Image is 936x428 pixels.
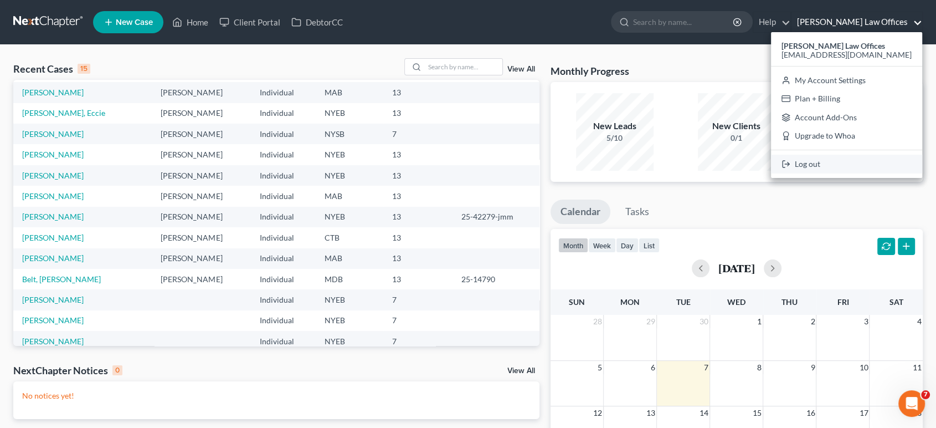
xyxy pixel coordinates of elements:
a: [PERSON_NAME] [22,295,84,304]
span: 11 [912,361,923,374]
td: NYEB [316,331,383,351]
span: 9 [809,361,816,374]
a: Account Add-Ons [771,108,922,127]
td: NYSB [316,124,383,144]
span: 8 [756,361,763,374]
span: 6 [650,361,656,374]
span: 1 [756,315,763,328]
a: My Account Settings [771,71,922,90]
span: 28 [592,315,603,328]
span: Tue [676,297,691,307]
button: day [616,238,639,253]
span: New Case [116,18,153,27]
a: Home [167,12,214,32]
td: Individual [251,331,316,351]
a: DebtorCC [286,12,348,32]
td: Individual [251,144,316,165]
td: Individual [251,227,316,248]
div: 5/10 [576,133,654,144]
td: Individual [251,310,316,331]
td: 13 [383,103,452,124]
td: 25-42279-jmm [452,207,539,227]
input: Search by name... [425,59,502,75]
td: [PERSON_NAME] [152,103,250,124]
a: Client Portal [214,12,286,32]
td: [PERSON_NAME] [152,269,250,289]
td: 7 [383,124,452,144]
td: Individual [251,289,316,310]
td: Individual [251,82,316,103]
button: month [558,238,588,253]
div: 15 [78,64,90,74]
a: [PERSON_NAME], Eccie [22,108,105,118]
td: NYEB [316,144,383,165]
a: [PERSON_NAME] [22,337,84,346]
span: 12 [592,406,603,420]
span: Fri [837,297,848,307]
td: 7 [383,310,452,331]
td: [PERSON_NAME] [152,248,250,269]
td: Individual [251,186,316,206]
td: [PERSON_NAME] [152,165,250,186]
a: Belt, [PERSON_NAME] [22,274,101,284]
span: 2 [809,315,816,328]
td: MAB [316,82,383,103]
div: New Clients [698,120,775,133]
a: Tasks [615,200,659,224]
strong: [PERSON_NAME] Law Offices [781,41,885,50]
span: [EMAIL_ADDRESS][DOMAIN_NAME] [781,50,912,59]
td: 13 [383,82,452,103]
span: Mon [620,297,640,307]
td: MAB [316,248,383,269]
span: 15 [752,406,763,420]
div: NextChapter Notices [13,364,122,377]
span: 5 [596,361,603,374]
span: 14 [698,406,709,420]
td: [PERSON_NAME] [152,82,250,103]
td: [PERSON_NAME] [152,207,250,227]
span: 4 [916,315,923,328]
a: [PERSON_NAME] [22,191,84,201]
input: Search by name... [633,12,734,32]
div: 0 [112,365,122,375]
td: NYEB [316,103,383,124]
a: Help [753,12,790,32]
td: 13 [383,207,452,227]
a: Calendar [551,200,610,224]
span: Sat [889,297,903,307]
span: Wed [727,297,745,307]
td: Individual [251,248,316,269]
td: NYEB [316,165,383,186]
h3: Monthly Progress [551,64,629,78]
a: View All [507,367,535,375]
a: View All [507,65,535,73]
td: [PERSON_NAME] [152,144,250,165]
td: Individual [251,103,316,124]
a: [PERSON_NAME] [22,129,84,139]
p: No notices yet! [22,390,531,401]
span: 29 [645,315,656,328]
td: 13 [383,144,452,165]
td: 13 [383,186,452,206]
span: 17 [858,406,869,420]
h2: [DATE] [718,262,755,274]
td: Individual [251,269,316,289]
a: [PERSON_NAME] [22,171,84,180]
td: 25-14790 [452,269,539,289]
td: 13 [383,248,452,269]
div: 0/1 [698,133,775,144]
span: 3 [862,315,869,328]
td: 7 [383,289,452,310]
button: list [639,238,660,253]
div: New Leads [576,120,654,133]
a: [PERSON_NAME] Law Offices [791,12,922,32]
a: [PERSON_NAME] [22,212,84,221]
td: MAB [316,186,383,206]
td: NYEB [316,310,383,331]
td: [PERSON_NAME] [152,124,250,144]
span: 16 [805,406,816,420]
td: NYEB [316,207,383,227]
td: Individual [251,165,316,186]
div: Recent Cases [13,62,90,75]
td: 13 [383,165,452,186]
